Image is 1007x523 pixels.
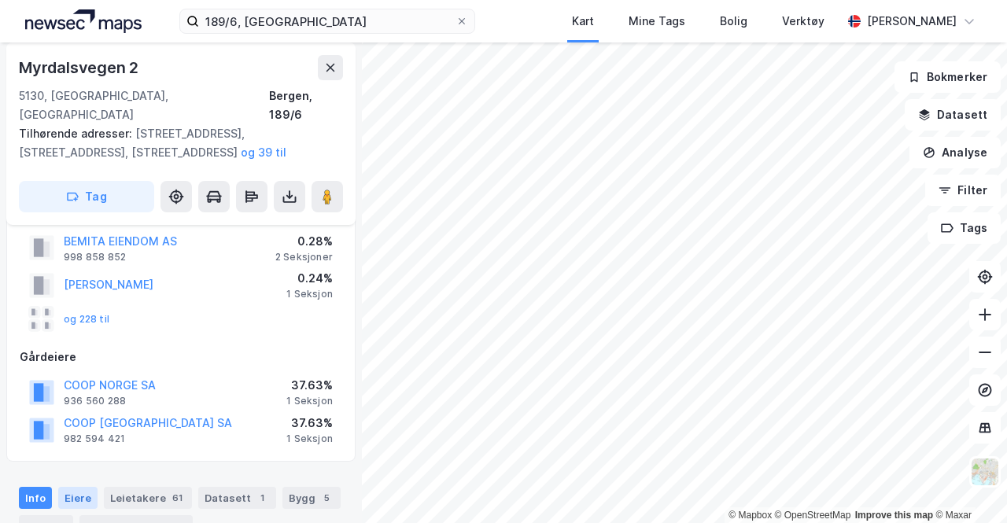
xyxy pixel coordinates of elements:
[925,175,1001,206] button: Filter
[19,55,142,80] div: Myrdalsvegen 2
[894,61,1001,93] button: Bokmerker
[286,376,333,395] div: 37.63%
[199,9,456,33] input: Søk på adresse, matrikkel, gårdeiere, leietakere eller personer
[19,487,52,509] div: Info
[928,447,1007,523] div: Kontrollprogram for chat
[25,9,142,33] img: logo.a4113a55bc3d86da70a041830d287a7e.svg
[19,124,330,162] div: [STREET_ADDRESS], [STREET_ADDRESS], [STREET_ADDRESS]
[169,490,186,506] div: 61
[104,487,192,509] div: Leietakere
[64,251,126,263] div: 998 858 852
[928,212,1001,244] button: Tags
[286,433,333,445] div: 1 Seksjon
[928,447,1007,523] iframe: Chat Widget
[286,288,333,300] div: 1 Seksjon
[58,487,98,509] div: Eiere
[286,414,333,433] div: 37.63%
[198,487,276,509] div: Datasett
[275,232,333,251] div: 0.28%
[855,510,933,521] a: Improve this map
[286,395,333,407] div: 1 Seksjon
[729,510,772,521] a: Mapbox
[867,12,957,31] div: [PERSON_NAME]
[319,490,334,506] div: 5
[64,433,125,445] div: 982 594 421
[19,127,135,140] span: Tilhørende adresser:
[20,348,342,366] div: Gårdeiere
[275,251,333,263] div: 2 Seksjoner
[775,510,851,521] a: OpenStreetMap
[720,12,747,31] div: Bolig
[629,12,685,31] div: Mine Tags
[909,137,1001,168] button: Analyse
[282,487,341,509] div: Bygg
[19,181,154,212] button: Tag
[19,87,269,124] div: 5130, [GEOGRAPHIC_DATA], [GEOGRAPHIC_DATA]
[286,269,333,288] div: 0.24%
[269,87,343,124] div: Bergen, 189/6
[905,99,1001,131] button: Datasett
[254,490,270,506] div: 1
[782,12,824,31] div: Verktøy
[572,12,594,31] div: Kart
[64,395,126,407] div: 936 560 288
